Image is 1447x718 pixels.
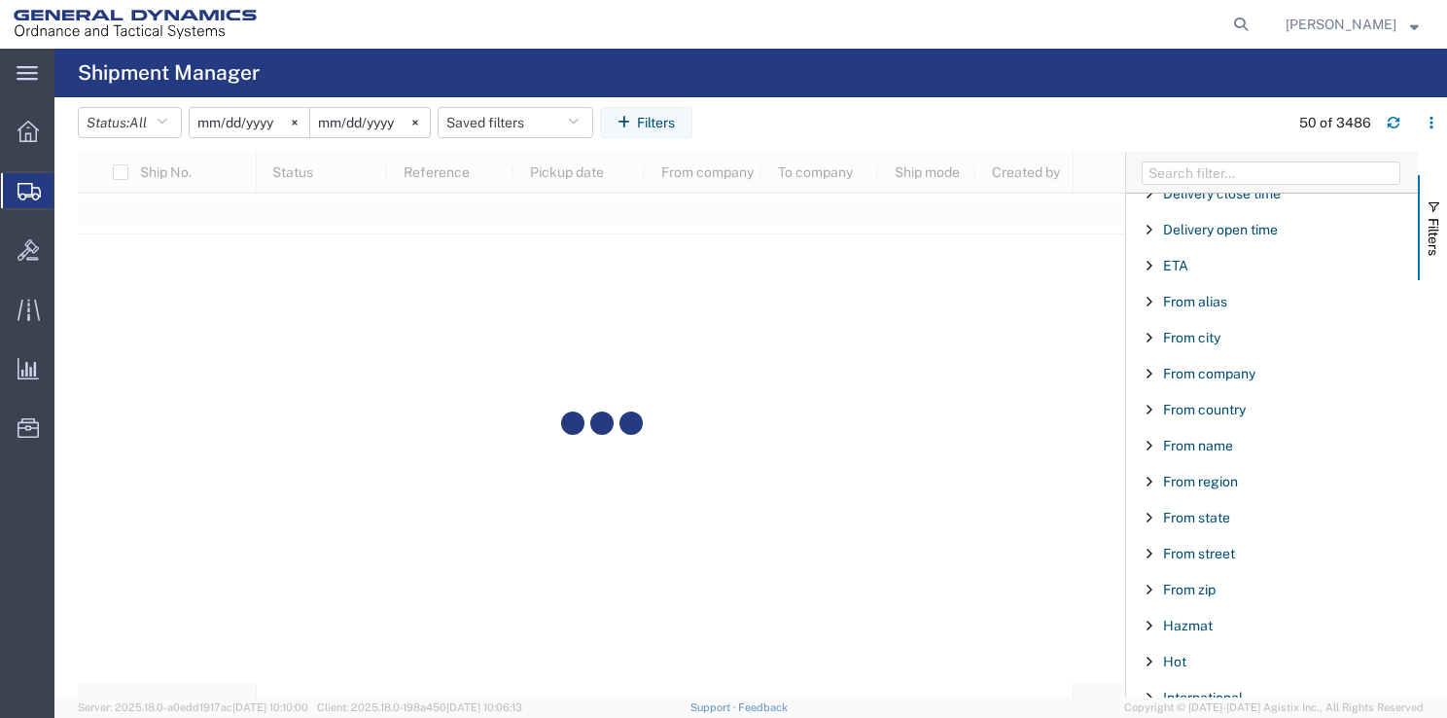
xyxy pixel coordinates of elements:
span: Filters [1426,218,1441,256]
span: All [129,115,147,130]
span: [DATE] 10:10:00 [232,701,308,713]
span: Delivery close time [1163,186,1281,201]
span: From name [1163,438,1233,453]
button: [PERSON_NAME] [1285,13,1420,36]
span: ETA [1163,258,1188,273]
input: Not set [310,108,430,137]
img: logo [14,10,257,39]
button: Status:All [78,107,182,138]
a: Support [690,701,739,713]
span: From country [1163,402,1246,417]
span: From zip [1163,582,1216,597]
button: Filters [600,107,692,138]
h4: Shipment Manager [78,49,260,97]
input: Filter Columns Input [1142,162,1400,185]
span: Delivery open time [1163,222,1278,237]
a: Feedback [738,701,788,713]
span: Matt Cerminaro [1286,14,1396,35]
span: Hazmat [1163,618,1213,633]
span: Hot [1163,654,1186,669]
div: 50 of 3486 [1299,113,1371,133]
span: From city [1163,330,1220,345]
span: Client: 2025.18.0-198a450 [317,701,522,713]
button: Saved filters [438,107,593,138]
div: Filter List 66 Filters [1126,194,1418,698]
span: [DATE] 10:06:13 [446,701,522,713]
input: Not set [190,108,309,137]
span: From alias [1163,294,1227,309]
span: Copyright © [DATE]-[DATE] Agistix Inc., All Rights Reserved [1124,700,1424,716]
span: From street [1163,546,1235,561]
span: From region [1163,474,1238,489]
span: Server: 2025.18.0-a0edd1917ac [78,701,308,713]
span: International [1163,690,1243,705]
span: From state [1163,510,1230,525]
span: From company [1163,366,1255,381]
